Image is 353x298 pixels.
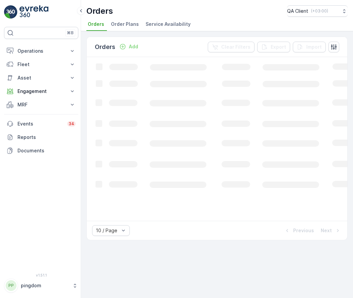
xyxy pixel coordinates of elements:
[6,280,16,291] div: PP
[4,85,78,98] button: Engagement
[4,273,78,277] span: v 1.51.1
[17,48,65,54] p: Operations
[221,44,250,50] p: Clear Filters
[17,134,76,141] p: Reports
[86,6,113,16] p: Orders
[88,21,104,28] span: Orders
[17,120,63,127] p: Events
[95,42,115,52] p: Orders
[287,5,348,17] button: QA Client(+03:00)
[4,144,78,157] a: Documents
[4,44,78,58] button: Operations
[146,21,191,28] span: Service Availability
[293,227,314,234] p: Previous
[311,8,328,14] p: ( +03:00 )
[4,58,78,71] button: Fleet
[287,8,308,14] p: QA Client
[306,44,322,50] p: Import
[271,44,286,50] p: Export
[17,101,65,108] p: MRF
[4,117,78,131] a: Events34
[67,30,74,36] p: ⌘B
[4,5,17,19] img: logo
[4,71,78,85] button: Asset
[17,88,65,95] p: Engagement
[257,42,290,52] button: Export
[17,74,65,81] p: Asset
[283,227,315,235] button: Previous
[117,43,141,51] button: Add
[321,227,332,234] p: Next
[17,61,65,68] p: Fleet
[21,282,69,289] p: pingdom
[19,5,48,19] img: logo_light-DOdMpM7g.png
[17,147,76,154] p: Documents
[4,131,78,144] a: Reports
[129,43,138,50] p: Add
[320,227,342,235] button: Next
[111,21,139,28] span: Order Plans
[208,42,254,52] button: Clear Filters
[69,121,74,127] p: 34
[4,279,78,293] button: PPpingdom
[293,42,326,52] button: Import
[4,98,78,111] button: MRF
